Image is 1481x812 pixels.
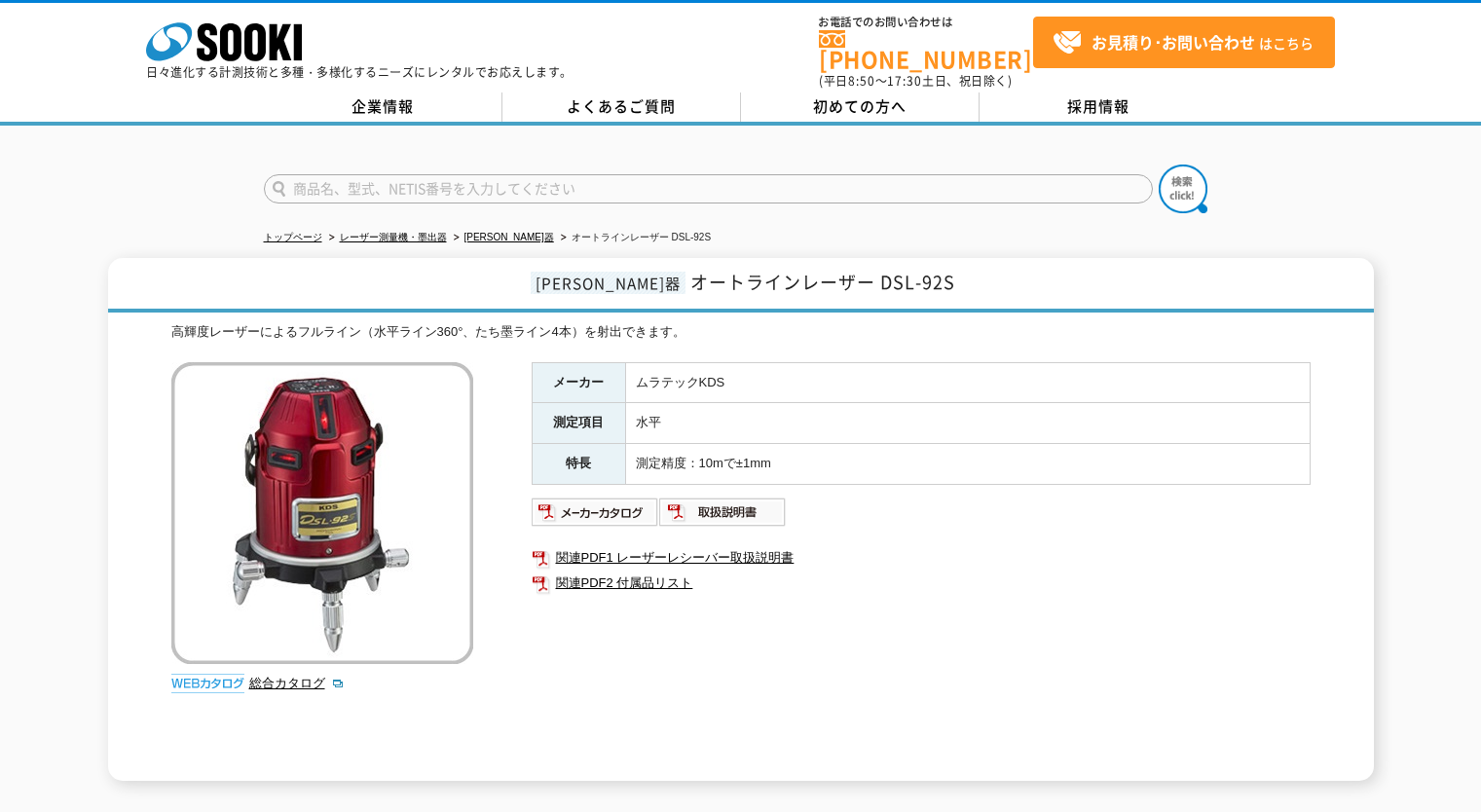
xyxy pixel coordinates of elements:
a: お見積り･お問い合わせはこちら [1033,17,1335,68]
img: オートラインレーザー DSL-92S [171,362,473,664]
a: [PERSON_NAME]器 [464,232,554,242]
span: 初めての方へ [813,95,907,117]
div: 高輝度レーザーによるフルライン（水平ライン360°、たち墨ライン4本）を射出できます。 [171,322,1311,343]
a: 初めての方へ [741,92,980,122]
td: 測定精度：10mで±1mm [625,444,1310,485]
input: 商品名、型式、NETIS番号を入力してください [264,174,1153,203]
a: 関連PDF2 付属品リスト [532,571,1311,596]
span: [PERSON_NAME]器 [531,272,685,294]
a: 採用情報 [980,92,1218,122]
span: オートラインレーザー DSL-92S [690,269,955,295]
a: メーカーカタログ [532,509,659,524]
span: お電話でのお問い合わせは [819,17,1033,28]
a: 取扱説明書 [659,509,787,524]
td: ムラテックKDS [625,362,1310,403]
a: よくあるご質問 [502,92,741,122]
span: 17:30 [887,72,922,90]
span: (平日 ～ 土日、祝日除く) [819,72,1012,90]
img: btn_search.png [1159,165,1207,213]
img: webカタログ [171,674,244,693]
a: レーザー測量機・墨出器 [340,232,447,242]
span: 8:50 [848,72,875,90]
a: 関連PDF1 レーザーレシーバー取扱説明書 [532,545,1311,571]
td: 水平 [625,403,1310,444]
a: 総合カタログ [249,676,345,690]
th: 特長 [532,444,625,485]
p: 日々進化する計測技術と多種・多様化するニーズにレンタルでお応えします。 [146,66,573,78]
strong: お見積り･お問い合わせ [1092,30,1255,54]
a: 企業情報 [264,92,502,122]
th: メーカー [532,362,625,403]
a: [PHONE_NUMBER] [819,30,1033,70]
img: 取扱説明書 [659,497,787,528]
span: はこちら [1053,28,1314,57]
a: トップページ [264,232,322,242]
th: 測定項目 [532,403,625,444]
li: オートラインレーザー DSL-92S [557,228,711,248]
img: メーカーカタログ [532,497,659,528]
